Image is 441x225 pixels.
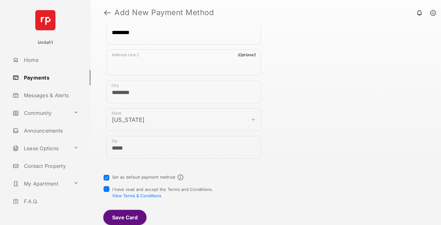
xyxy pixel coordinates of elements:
[112,193,161,198] button: I have read and accept the Terms and Conditions.
[106,136,261,159] div: payment_method_screening[postal_addresses][postalCode]
[10,176,71,191] a: My Apartment
[10,194,91,209] a: F.A.Q.
[10,70,91,85] a: Payments
[103,210,146,225] button: Save Card
[106,50,261,75] div: payment_method_screening[postal_addresses][addressLine2]
[106,19,261,44] div: payment_method_screening[postal_addresses][addressLine1]
[106,108,261,131] div: payment_method_screening[postal_addresses][administrativeArea]
[112,187,213,198] span: I have read and accept the Terms and Conditions.
[35,10,55,30] img: svg+xml;base64,PHN2ZyB4bWxucz0iaHR0cDovL3d3dy53My5vcmcvMjAwMC9zdmciIHdpZHRoPSI2NCIgaGVpZ2h0PSI2NC...
[10,123,91,138] a: Announcements
[178,175,183,180] span: Default payment method info
[38,39,53,46] p: Unita11
[10,141,71,156] a: Lease Options
[10,158,91,174] a: Contact Property
[106,80,261,103] div: payment_method_screening[postal_addresses][locality]
[10,88,91,103] a: Messages & Alerts
[10,52,91,68] a: Home
[114,9,214,16] strong: Add New Payment Method
[112,175,175,180] label: Set as default payment method
[10,105,71,121] a: Community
